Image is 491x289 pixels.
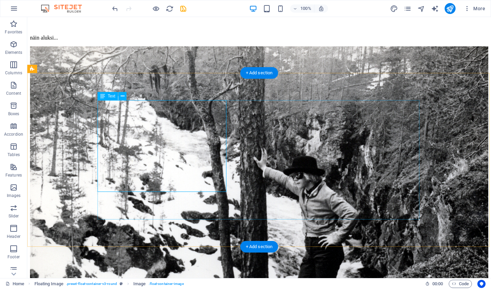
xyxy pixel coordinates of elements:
[111,4,119,13] button: undo
[5,280,24,288] a: Click to cancel selection. Double-click to open Pages
[432,280,443,288] span: 00 00
[5,29,22,35] p: Favorites
[179,4,187,13] button: save
[5,50,23,55] p: Elements
[39,4,90,13] img: Editor Logo
[390,4,398,13] button: design
[290,4,314,13] button: 100%
[179,5,187,13] i: Save (Ctrl+S)
[390,5,398,13] i: Design (Ctrl+Alt+Y)
[34,280,184,288] nav: breadcrumb
[165,4,174,13] button: reload
[446,5,454,13] i: Publish
[425,280,443,288] h6: Session time
[7,234,20,239] p: Header
[318,5,324,12] i: On resize automatically adjust zoom level to fit chosen device.
[240,241,278,253] div: + Add section
[149,280,184,288] span: . float-container-image
[8,254,20,260] p: Footer
[431,5,439,13] i: AI Writer
[477,280,486,288] button: Usercentrics
[111,5,119,13] i: Undo: Change image (Ctrl+Z)
[34,280,63,288] span: Click to select. Double-click to edit
[452,280,469,288] span: Code
[464,5,485,12] span: More
[417,5,425,13] i: Navigator
[8,111,19,117] p: Boxes
[445,3,456,14] button: publish
[404,5,412,13] i: Pages (Ctrl+Alt+S)
[4,132,23,137] p: Accordion
[66,280,117,288] span: . preset-float-container-v3-round
[417,4,426,13] button: navigator
[166,5,174,13] i: Reload page
[9,213,19,219] p: Slider
[8,152,20,157] p: Tables
[449,280,472,288] button: Code
[120,282,123,286] i: This element is a customizable preset
[108,94,115,98] span: Text
[431,4,439,13] button: text_generator
[240,67,278,79] div: + Add section
[6,91,21,96] p: Content
[300,4,311,13] h6: 100%
[404,4,412,13] button: pages
[7,193,21,198] p: Images
[437,281,438,286] span: :
[5,70,22,76] p: Columns
[133,280,146,288] span: Click to select. Double-click to edit
[461,3,488,14] button: More
[5,172,22,178] p: Features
